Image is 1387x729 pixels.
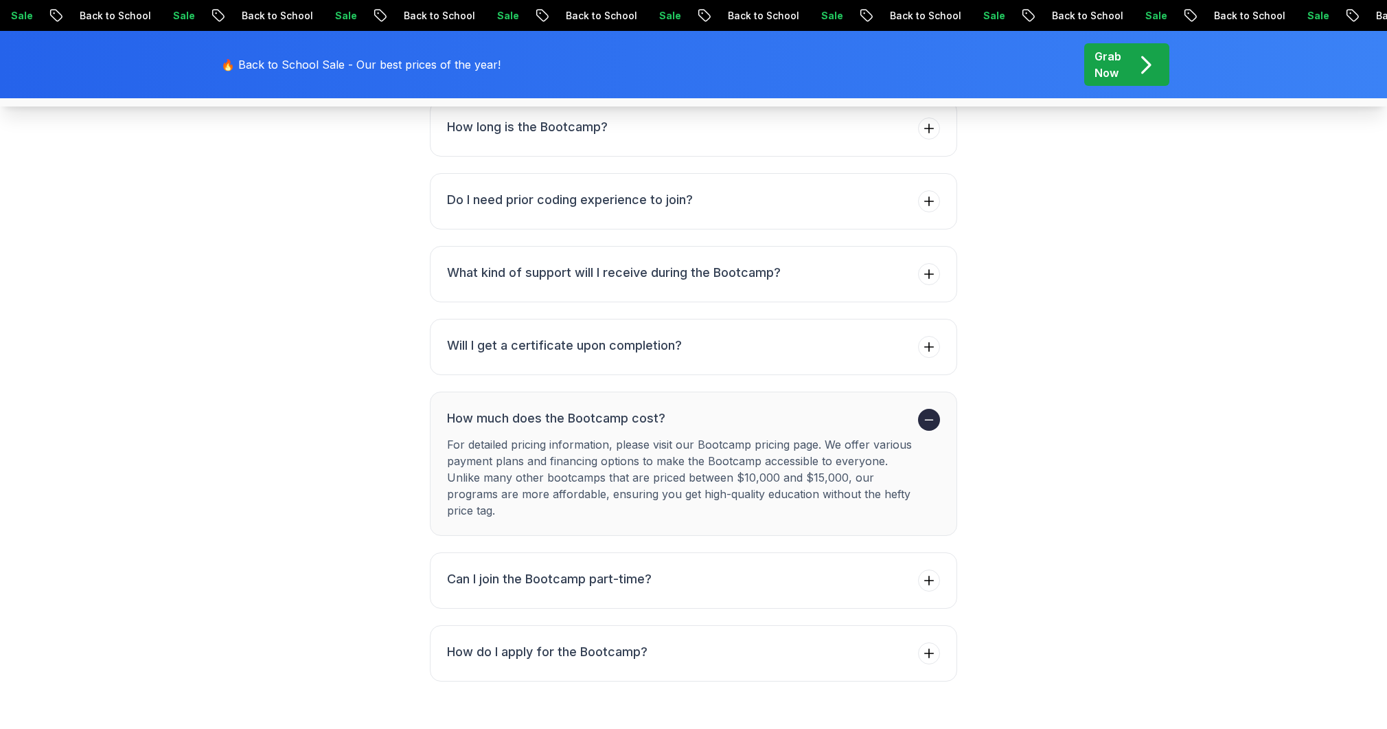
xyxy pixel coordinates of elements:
p: 🔥 Back to School Sale - Our best prices of the year! [221,56,501,73]
button: Will I get a certificate upon completion? [430,319,957,375]
p: Back to School [438,9,531,23]
p: Sale [856,9,899,23]
p: Back to School [276,9,369,23]
p: Sale [1342,9,1386,23]
p: For detailed pricing information, please visit our Bootcamp pricing page. We offer various paymen... [447,436,913,519]
p: Back to School [114,9,207,23]
p: Back to School [600,9,693,23]
p: Back to School [924,9,1018,23]
button: How much does the Bootcamp cost?For detailed pricing information, please visit our Bootcamp prici... [430,392,957,536]
button: What kind of support will I receive during the Bootcamp? [430,246,957,302]
h3: Can I join the Bootcamp part-time? [447,570,652,589]
button: How long is the Bootcamp? [430,100,957,157]
h3: How much does the Bootcamp cost? [447,409,913,428]
h3: Will I get a certificate upon completion? [447,336,682,355]
h3: How do I apply for the Bootcamp? [447,642,647,662]
p: Grab Now [1094,48,1121,81]
p: Sale [369,9,413,23]
p: Sale [45,9,89,23]
p: Sale [207,9,251,23]
button: How do I apply for the Bootcamp? [430,625,957,682]
button: Do I need prior coding experience to join? [430,173,957,229]
p: Back to School [1248,9,1342,23]
p: Sale [1018,9,1062,23]
h3: What kind of support will I receive during the Bootcamp? [447,263,781,282]
h3: Do I need prior coding experience to join? [447,190,693,210]
p: Sale [531,9,575,23]
p: Sale [693,9,737,23]
p: Back to School [1086,9,1180,23]
p: Sale [1180,9,1224,23]
button: Can I join the Bootcamp part-time? [430,552,957,609]
h3: How long is the Bootcamp? [447,117,608,137]
p: Back to School [762,9,856,23]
